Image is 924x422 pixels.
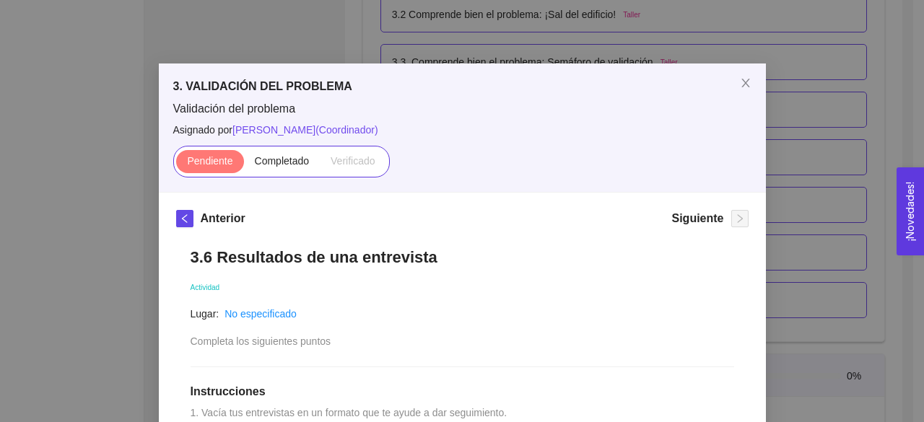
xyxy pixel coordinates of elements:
button: Open Feedback Widget [897,167,924,255]
span: close [740,77,751,89]
h5: Anterior [201,210,245,227]
span: Asignado por [173,122,751,138]
span: Validación del problema [173,101,751,117]
h5: Siguiente [671,210,723,227]
span: left [177,214,193,224]
button: right [731,210,749,227]
span: Pendiente [187,155,232,167]
h1: 3.6 Resultados de una entrevista [191,247,734,267]
button: Close [725,63,766,104]
h1: Instrucciones [191,384,734,399]
a: No especificado [225,308,297,320]
h5: 3. VALIDACIÓN DEL PROBLEMA [173,78,751,95]
article: Lugar: [191,306,219,322]
span: Actividad [191,283,220,291]
span: Completado [255,155,310,167]
span: Verificado [331,155,375,167]
button: left [176,210,193,227]
span: [PERSON_NAME] ( Coordinador ) [232,124,378,136]
span: Completa los siguientes puntos [191,335,331,347]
